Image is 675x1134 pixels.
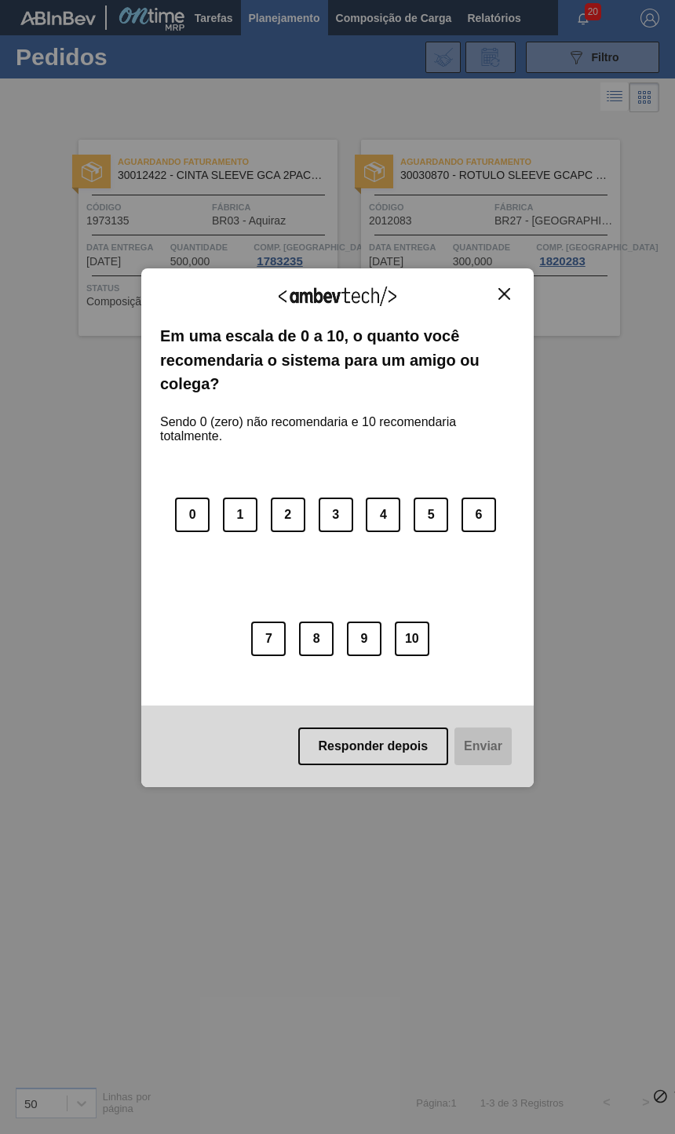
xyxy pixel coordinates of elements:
button: 0 [175,498,210,532]
button: 2 [271,498,305,532]
button: 10 [395,622,429,656]
button: 5 [414,498,448,532]
label: Em uma escala de 0 a 10, o quanto você recomendaria o sistema para um amigo ou colega? [160,324,515,396]
button: 7 [251,622,286,656]
button: 9 [347,622,381,656]
button: 8 [299,622,334,656]
button: 4 [366,498,400,532]
button: 3 [319,498,353,532]
label: Sendo 0 (zero) não recomendaria e 10 recomendaria totalmente. [160,396,515,443]
button: Close [494,287,515,301]
button: Responder depois [298,727,449,765]
img: Logo Ambevtech [279,286,396,306]
button: 6 [462,498,496,532]
img: Close [498,288,510,300]
button: 1 [223,498,257,532]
